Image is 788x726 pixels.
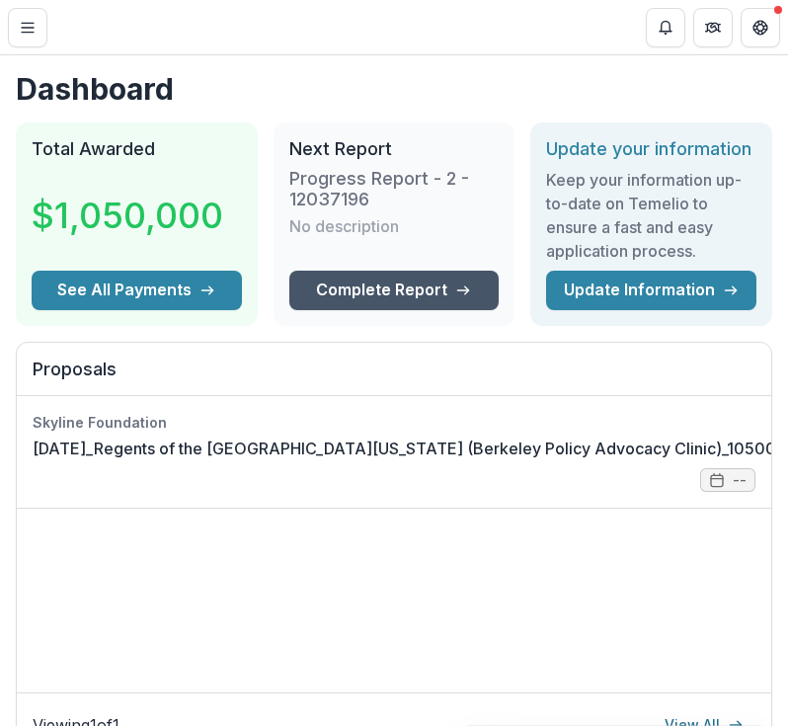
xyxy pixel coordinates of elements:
p: No description [289,214,399,238]
button: Get Help [741,8,780,47]
h2: Next Report [289,138,500,160]
h3: Keep your information up-to-date on Temelio to ensure a fast and easy application process. [546,168,756,263]
a: Complete Report [289,271,500,310]
h1: Dashboard [16,71,772,107]
button: Notifications [646,8,685,47]
a: Update Information [546,271,756,310]
h2: Update your information [546,138,756,160]
h3: Progress Report - 2 - 12037196 [289,168,500,210]
button: See All Payments [32,271,242,310]
button: Toggle Menu [8,8,47,47]
h2: Total Awarded [32,138,242,160]
button: Partners [693,8,733,47]
h3: $1,050,000 [32,189,223,242]
h2: Proposals [33,359,755,396]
